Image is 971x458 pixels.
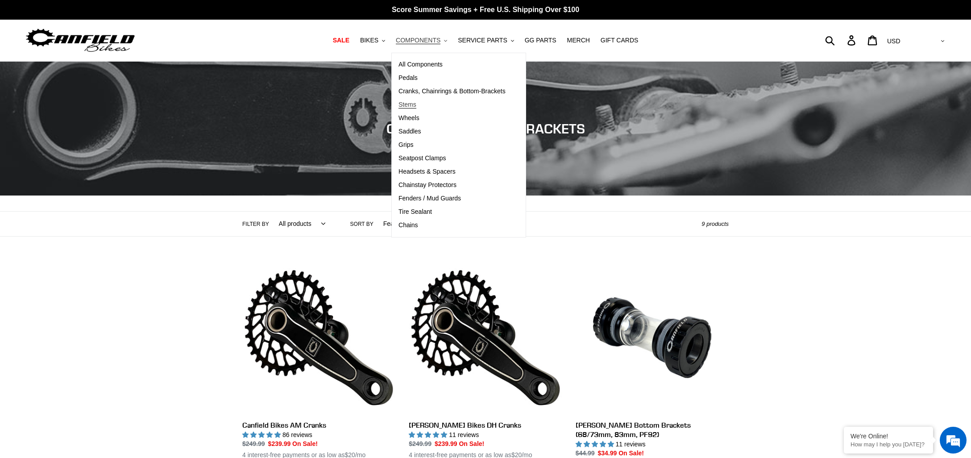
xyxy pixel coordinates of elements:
[392,152,512,165] a: Seatpost Clamps
[392,125,512,138] a: Saddles
[360,37,378,44] span: BIKES
[392,112,512,125] a: Wheels
[398,221,418,229] span: Chains
[392,58,512,71] a: All Components
[701,221,729,227] span: 9 products
[392,179,512,192] a: Chainstay Protectors
[392,71,512,85] a: Pedals
[386,121,585,137] span: CRANKS & BOTTOM-BRACKETS
[392,219,512,232] a: Chains
[398,154,446,162] span: Seatpost Clamps
[396,37,440,44] span: COMPONENTS
[392,138,512,152] a: Grips
[601,37,639,44] span: GIFT CARDS
[398,74,418,82] span: Pedals
[851,433,926,440] div: We're Online!
[453,34,518,46] button: SERVICE PARTS
[392,192,512,205] a: Fenders / Mud Guards
[398,87,506,95] span: Cranks, Chainrings & Bottom-Brackets
[398,128,421,135] span: Saddles
[563,34,594,46] a: MERCH
[458,37,507,44] span: SERVICE PARTS
[398,61,443,68] span: All Components
[398,141,413,149] span: Grips
[398,101,416,108] span: Stems
[392,85,512,98] a: Cranks, Chainrings & Bottom-Brackets
[392,205,512,219] a: Tire Sealant
[830,30,853,50] input: Search
[25,26,136,54] img: Canfield Bikes
[398,208,432,216] span: Tire Sealant
[398,195,461,202] span: Fenders / Mud Guards
[242,220,269,228] label: Filter by
[567,37,590,44] span: MERCH
[520,34,561,46] a: GG PARTS
[596,34,643,46] a: GIFT CARDS
[392,98,512,112] a: Stems
[356,34,390,46] button: BIKES
[328,34,354,46] a: SALE
[398,181,456,189] span: Chainstay Protectors
[392,165,512,179] a: Headsets & Spacers
[851,441,926,448] p: How may I help you today?
[350,220,373,228] label: Sort by
[333,37,349,44] span: SALE
[525,37,556,44] span: GG PARTS
[398,168,456,175] span: Headsets & Spacers
[391,34,452,46] button: COMPONENTS
[398,114,419,122] span: Wheels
